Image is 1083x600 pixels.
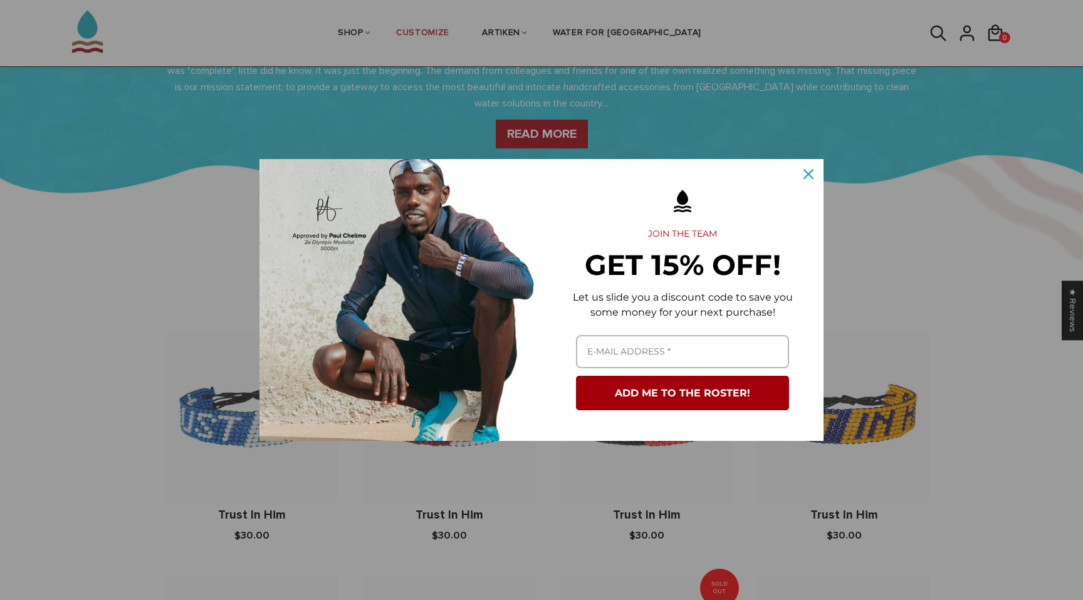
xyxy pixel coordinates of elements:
svg: close icon [803,169,814,179]
input: Email field [576,335,789,368]
p: Let us slide you a discount code to save you some money for your next purchase! [562,290,803,320]
h2: JOIN THE TEAM [562,229,803,240]
button: Close [793,159,824,189]
strong: GET 15% OFF! [585,247,781,282]
button: ADD ME TO THE ROSTER! [576,376,789,410]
